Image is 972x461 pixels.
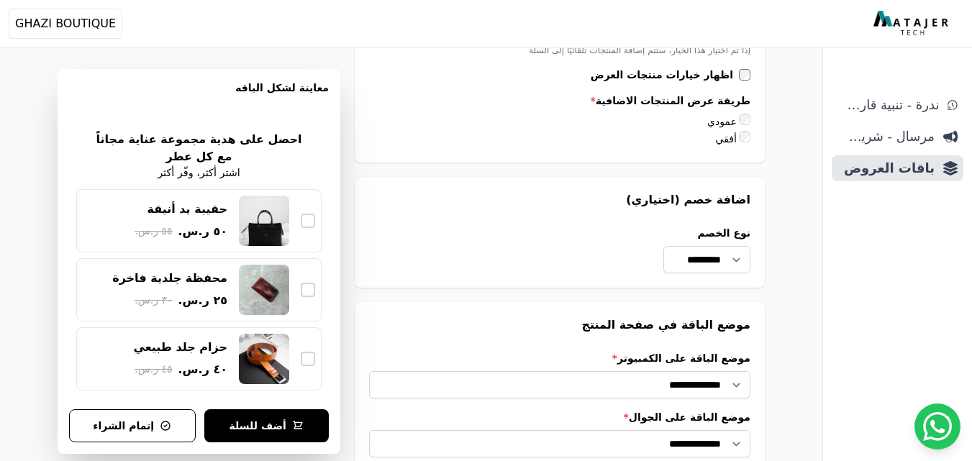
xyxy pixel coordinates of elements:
img: حزام جلد طبيعي [239,334,289,384]
img: MatajerTech Logo [873,11,952,37]
span: ٤٠ ر.س. [178,361,227,378]
span: GHAZI BOUTIQUE [15,15,116,32]
div: حقيبة يد أنيقة [147,201,227,217]
span: ٢٥ ر.س. [178,292,227,309]
label: أفقي [715,133,750,145]
button: إتمام الشراء [69,409,196,442]
div: إذا تم اختيار هذا الخيار، ستتم إضافة المنتجات تلقائيًا إلى السلة [369,45,750,56]
h3: اضافة خصم (اختياري) [369,191,750,209]
label: نوع الخصم [663,226,750,240]
img: حقيبة يد أنيقة [239,196,289,246]
div: حزام جلد طبيعي [134,339,228,355]
span: ٤٥ ر.س. [135,362,172,377]
input: عمودي [739,114,750,125]
label: طريقة عرض المنتجات الاضافية [369,93,750,108]
img: محفظة جلدية فاخرة [239,265,289,315]
span: ٣٠ ر.س. [135,293,172,308]
button: أضف للسلة [204,409,330,442]
h3: موضع الباقة في صفحة المنتج [369,316,750,334]
label: موضع الباقة على الكمبيوتر [369,351,750,365]
label: اظهار خيارات منتجات العرض [591,68,739,82]
span: باقات العروض [837,158,935,178]
span: ندرة - تنبية قارب علي النفاذ [837,95,939,115]
input: أفقي [739,131,750,142]
label: موضع الباقة على الجوال [369,410,750,424]
span: ٥٥ ر.س. [135,224,172,239]
h2: احصل على هدية مجموعة عناية مجاناً مع كل عطر [88,131,309,165]
span: ٥٠ ر.س. [178,223,227,240]
button: GHAZI BOUTIQUE [9,9,122,39]
h3: معاينة لشكل الباقه [69,81,329,112]
div: محفظة جلدية فاخرة [112,270,227,286]
p: اشتر أكثر، وفّر أكثر [158,165,240,181]
label: عمودي [707,116,750,127]
span: مرسال - شريط دعاية [837,127,935,147]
